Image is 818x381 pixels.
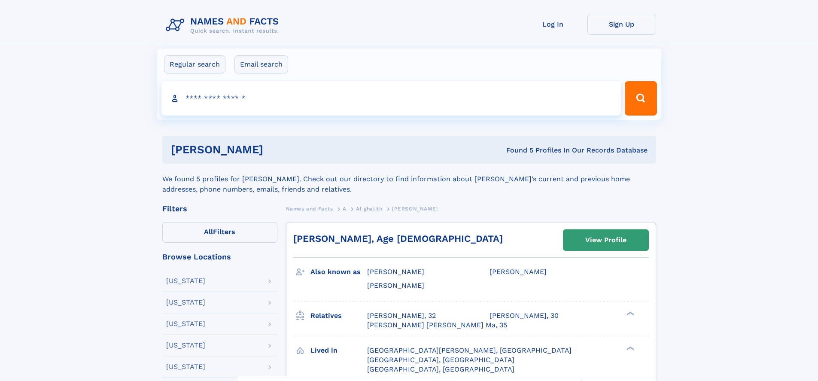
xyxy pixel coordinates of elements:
[356,203,382,214] a: Al ghalith
[367,268,424,276] span: [PERSON_NAME]
[367,365,514,373] span: [GEOGRAPHIC_DATA], [GEOGRAPHIC_DATA]
[161,81,621,116] input: search input
[490,311,559,320] a: [PERSON_NAME], 30
[367,281,424,290] span: [PERSON_NAME]
[624,345,635,351] div: ❯
[310,308,367,323] h3: Relatives
[343,203,347,214] a: A
[286,203,333,214] a: Names and Facts
[162,222,277,243] label: Filters
[293,233,503,244] a: [PERSON_NAME], Age [DEMOGRAPHIC_DATA]
[162,164,656,195] div: We found 5 profiles for [PERSON_NAME]. Check out our directory to find information about [PERSON_...
[166,363,205,370] div: [US_STATE]
[166,320,205,327] div: [US_STATE]
[625,81,657,116] button: Search Button
[343,206,347,212] span: A
[171,144,385,155] h1: [PERSON_NAME]
[367,320,507,330] a: [PERSON_NAME] [PERSON_NAME] Ma, 35
[385,146,648,155] div: Found 5 Profiles In Our Records Database
[166,299,205,306] div: [US_STATE]
[585,230,626,250] div: View Profile
[234,55,288,73] label: Email search
[162,253,277,261] div: Browse Locations
[166,277,205,284] div: [US_STATE]
[367,356,514,364] span: [GEOGRAPHIC_DATA], [GEOGRAPHIC_DATA]
[392,206,438,212] span: [PERSON_NAME]
[563,230,648,250] a: View Profile
[587,14,656,35] a: Sign Up
[356,206,382,212] span: Al ghalith
[162,14,286,37] img: Logo Names and Facts
[204,228,213,236] span: All
[310,265,367,279] h3: Also known as
[490,268,547,276] span: [PERSON_NAME]
[164,55,225,73] label: Regular search
[519,14,587,35] a: Log In
[310,343,367,358] h3: Lived in
[166,342,205,349] div: [US_STATE]
[624,311,635,316] div: ❯
[367,311,436,320] a: [PERSON_NAME], 32
[162,205,277,213] div: Filters
[367,346,572,354] span: [GEOGRAPHIC_DATA][PERSON_NAME], [GEOGRAPHIC_DATA]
